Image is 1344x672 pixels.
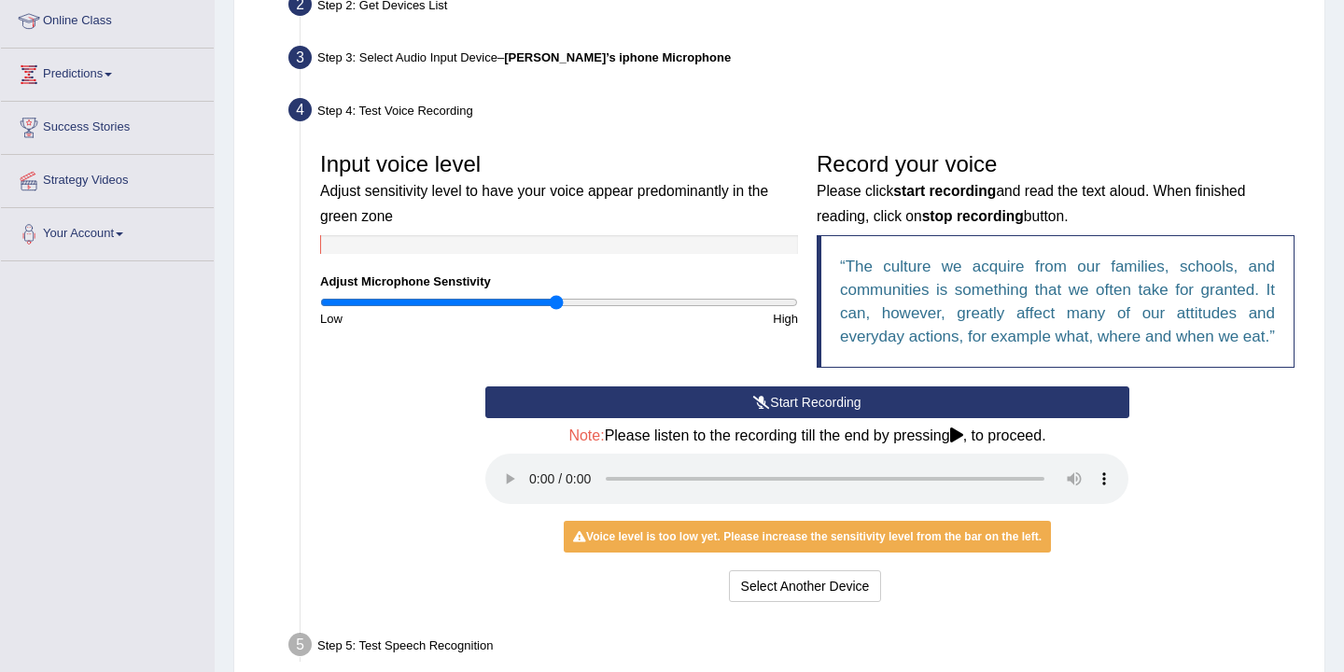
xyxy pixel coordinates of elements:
[280,627,1316,668] div: Step 5: Test Speech Recognition
[1,49,214,95] a: Predictions
[497,50,731,64] span: –
[817,183,1245,223] small: Please click and read the text aloud. When finished reading, click on button.
[922,208,1024,224] b: stop recording
[840,258,1275,345] q: The culture we acquire from our families, schools, and communities is something that we often tak...
[893,183,996,199] b: start recording
[280,92,1316,133] div: Step 4: Test Voice Recording
[559,310,807,328] div: High
[320,152,798,226] h3: Input voice level
[311,310,559,328] div: Low
[320,183,768,223] small: Adjust sensitivity level to have your voice appear predominantly in the green zone
[320,273,491,290] label: Adjust Microphone Senstivity
[568,427,604,443] span: Note:
[1,102,214,148] a: Success Stories
[485,427,1128,444] h4: Please listen to the recording till the end by pressing , to proceed.
[280,40,1316,81] div: Step 3: Select Audio Input Device
[485,386,1128,418] button: Start Recording
[504,50,731,64] b: [PERSON_NAME]’s iphone Microphone
[817,152,1295,226] h3: Record your voice
[729,570,882,602] button: Select Another Device
[564,521,1051,553] div: Voice level is too low yet. Please increase the sensitivity level from the bar on the left.
[1,155,214,202] a: Strategy Videos
[1,208,214,255] a: Your Account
